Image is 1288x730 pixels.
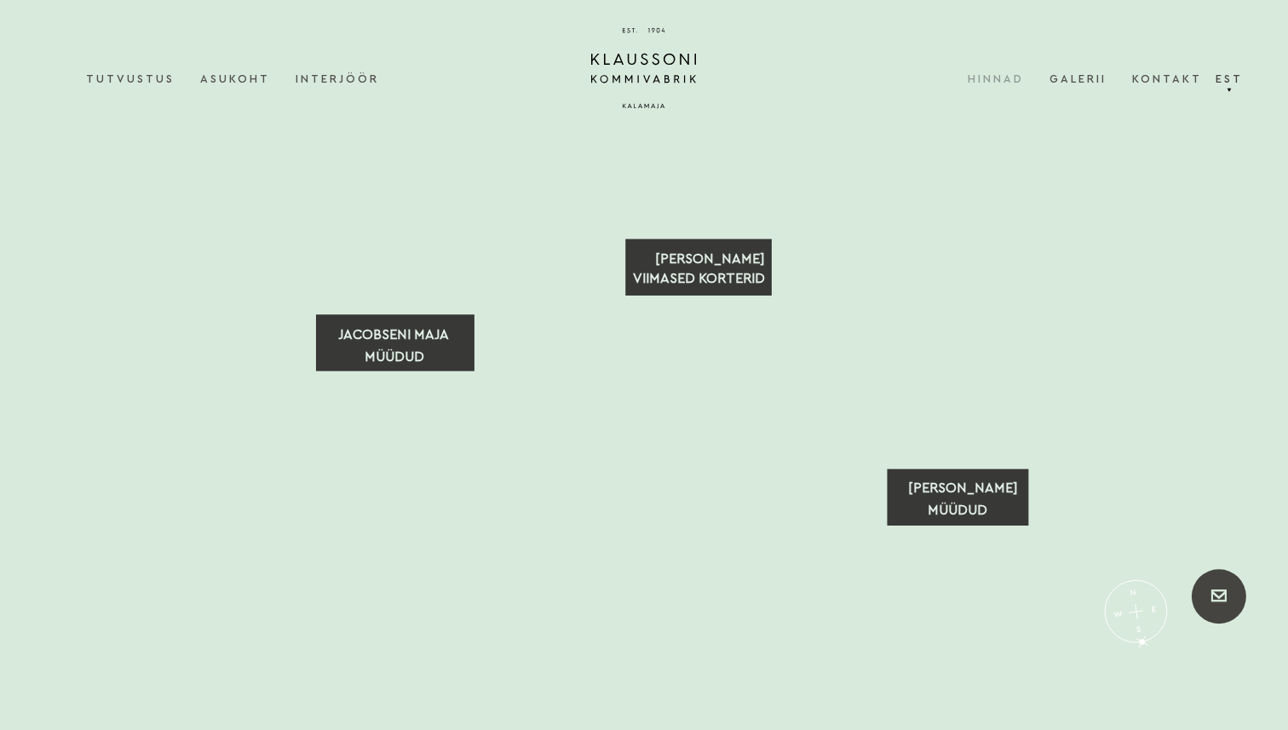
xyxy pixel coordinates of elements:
[633,272,765,285] text: VIIMASED KORTERID
[655,252,765,266] text: [PERSON_NAME]
[1212,53,1246,105] a: Est
[1049,53,1132,105] a: Galerii
[968,53,1049,105] a: Hinnad
[1132,53,1202,105] a: Kontakt
[296,53,405,105] a: Interjöör
[337,328,448,342] text: JACOBSENI MAJA
[200,53,296,105] a: Asukoht
[86,53,200,105] a: Tutvustus
[365,348,424,364] text: MÜÜDUD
